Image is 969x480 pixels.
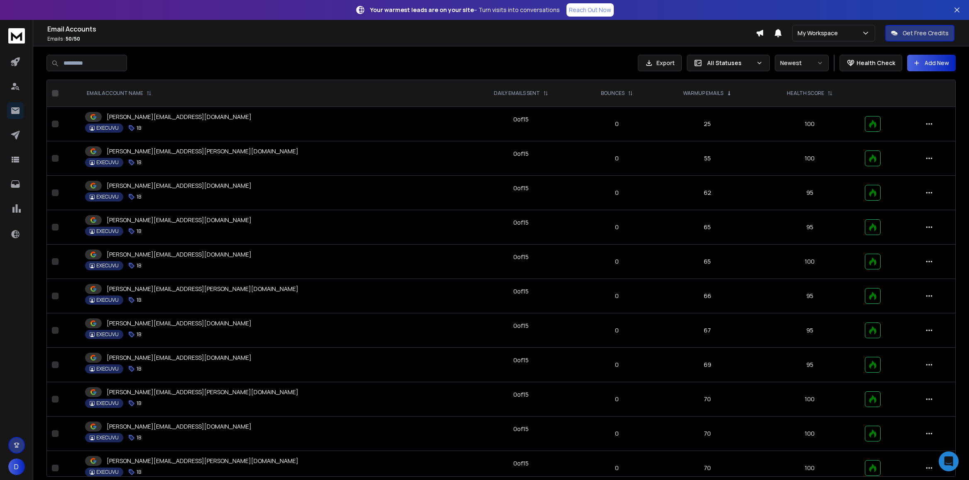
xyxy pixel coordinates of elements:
[655,313,760,348] td: 67
[513,253,529,261] div: 0 of 15
[583,326,650,335] p: 0
[655,348,760,382] td: 69
[8,28,25,44] img: logo
[840,55,902,71] button: Health Check
[583,189,650,197] p: 0
[885,25,954,41] button: Get Free Credits
[107,182,251,190] p: [PERSON_NAME][EMAIL_ADDRESS][DOMAIN_NAME]
[107,250,251,259] p: [PERSON_NAME][EMAIL_ADDRESS][DOMAIN_NAME]
[137,331,141,338] p: 1B
[96,159,119,166] p: EXECUVU
[66,35,80,42] span: 50 / 50
[513,150,529,158] div: 0 of 15
[513,425,529,433] div: 0 of 15
[47,24,756,34] h1: Email Accounts
[583,154,650,162] p: 0
[137,159,141,166] p: 1B
[137,262,141,269] p: 1B
[47,36,756,42] p: Emails :
[760,176,860,210] td: 95
[96,228,119,235] p: EXECUVU
[8,458,25,475] button: D
[583,120,650,128] p: 0
[583,223,650,231] p: 0
[96,469,119,475] p: EXECUVU
[370,6,474,14] strong: Your warmest leads are on your site
[513,459,529,468] div: 0 of 15
[655,417,760,451] td: 70
[137,194,141,200] p: 1B
[683,90,723,97] p: WARMUP EMAILS
[569,6,611,14] p: Reach Out Now
[638,55,682,71] button: Export
[96,297,119,303] p: EXECUVU
[107,113,251,121] p: [PERSON_NAME][EMAIL_ADDRESS][DOMAIN_NAME]
[107,388,298,396] p: [PERSON_NAME][EMAIL_ADDRESS][PERSON_NAME][DOMAIN_NAME]
[655,245,760,279] td: 65
[107,147,298,155] p: [PERSON_NAME][EMAIL_ADDRESS][PERSON_NAME][DOMAIN_NAME]
[566,3,614,17] a: Reach Out Now
[655,279,760,313] td: 66
[107,422,251,431] p: [PERSON_NAME][EMAIL_ADDRESS][DOMAIN_NAME]
[513,287,529,296] div: 0 of 15
[760,245,860,279] td: 100
[760,313,860,348] td: 95
[655,107,760,141] td: 25
[513,390,529,399] div: 0 of 15
[96,194,119,200] p: EXECUVU
[798,29,841,37] p: My Workspace
[137,125,141,131] p: 1B
[655,210,760,245] td: 65
[760,279,860,313] td: 95
[137,228,141,235] p: 1B
[513,218,529,227] div: 0 of 15
[939,451,959,471] div: Open Intercom Messenger
[760,417,860,451] td: 100
[513,184,529,192] div: 0 of 15
[760,141,860,176] td: 100
[775,55,829,71] button: Newest
[107,216,251,224] p: [PERSON_NAME][EMAIL_ADDRESS][DOMAIN_NAME]
[583,292,650,300] p: 0
[96,331,119,338] p: EXECUVU
[137,469,141,475] p: 1B
[137,366,141,372] p: 1B
[655,176,760,210] td: 62
[760,107,860,141] td: 100
[707,59,753,67] p: All Statuses
[513,322,529,330] div: 0 of 15
[760,210,860,245] td: 95
[583,464,650,472] p: 0
[787,90,824,97] p: HEALTH SCORE
[760,382,860,417] td: 100
[137,400,141,407] p: 1B
[513,115,529,124] div: 0 of 15
[857,59,895,67] p: Health Check
[583,395,650,403] p: 0
[903,29,949,37] p: Get Free Credits
[87,90,151,97] div: EMAIL ACCOUNT NAME
[96,262,119,269] p: EXECUVU
[513,356,529,364] div: 0 of 15
[655,382,760,417] td: 70
[107,319,251,327] p: [PERSON_NAME][EMAIL_ADDRESS][DOMAIN_NAME]
[96,366,119,372] p: EXECUVU
[107,354,251,362] p: [PERSON_NAME][EMAIL_ADDRESS][DOMAIN_NAME]
[96,125,119,131] p: EXECUVU
[583,361,650,369] p: 0
[370,6,560,14] p: – Turn visits into conversations
[760,348,860,382] td: 95
[907,55,956,71] button: Add New
[107,457,298,465] p: [PERSON_NAME][EMAIL_ADDRESS][PERSON_NAME][DOMAIN_NAME]
[107,285,298,293] p: [PERSON_NAME][EMAIL_ADDRESS][PERSON_NAME][DOMAIN_NAME]
[655,141,760,176] td: 55
[96,400,119,407] p: EXECUVU
[96,434,119,441] p: EXECUVU
[583,257,650,266] p: 0
[601,90,625,97] p: BOUNCES
[583,429,650,438] p: 0
[137,434,141,441] p: 1B
[494,90,540,97] p: DAILY EMAILS SENT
